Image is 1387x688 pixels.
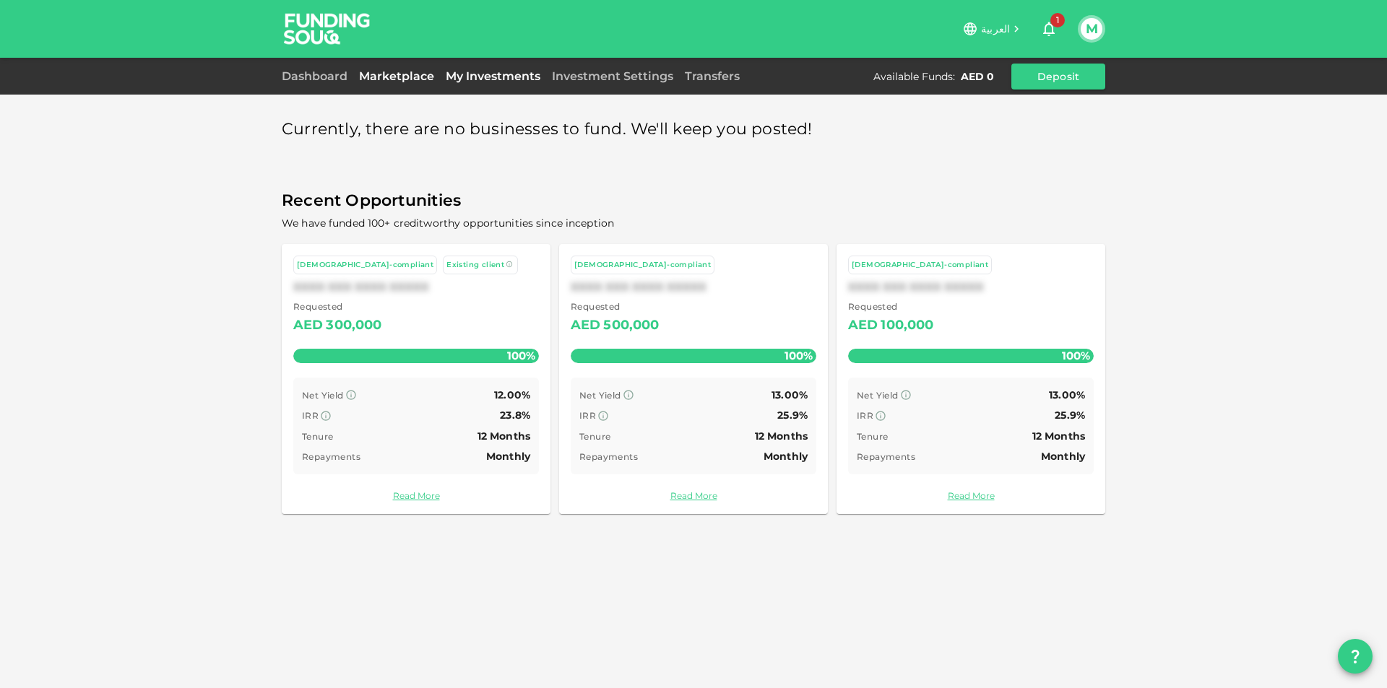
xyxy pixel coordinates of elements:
span: 25.9% [1055,409,1085,422]
span: Monthly [764,450,808,463]
span: Requested [848,300,934,314]
span: Net Yield [302,390,344,401]
div: [DEMOGRAPHIC_DATA]-compliant [574,259,711,271]
a: Read More [571,489,816,502]
div: 300,000 [326,314,381,337]
span: 100% [1058,345,1094,366]
div: 100,000 [881,314,933,337]
button: 1 [1034,14,1063,43]
span: 12 Months [755,430,808,443]
span: 1 [1050,13,1065,27]
span: IRR [302,410,319,421]
span: 23.8% [500,409,530,422]
span: Tenure [302,431,333,442]
span: We have funded 100+ creditworthy opportunities since inception [282,217,614,230]
a: Read More [293,489,539,502]
span: Repayments [579,451,638,462]
div: XXXX XXX XXXX XXXXX [293,280,539,294]
span: 100% [781,345,816,366]
div: AED 0 [961,69,994,84]
div: Available Funds : [873,69,955,84]
a: [DEMOGRAPHIC_DATA]-compliantXXXX XXX XXXX XXXXX Requested AED100,000100% Net Yield 13.00% IRR 25.... [837,244,1105,514]
div: AED [848,314,878,337]
span: 12.00% [494,388,530,401]
span: 12 Months [1032,430,1085,443]
span: Monthly [486,450,530,463]
button: M [1081,18,1102,40]
span: Requested [293,300,382,314]
span: 100% [504,345,539,366]
span: 13.00% [772,388,808,401]
a: Read More [848,489,1094,502]
button: question [1338,639,1373,674]
span: 12 Months [478,430,530,443]
a: My Investments [440,69,546,83]
span: 25.9% [777,409,808,422]
a: [DEMOGRAPHIC_DATA]-compliantXXXX XXX XXXX XXXXX Requested AED500,000100% Net Yield 13.00% IRR 25.... [559,244,828,514]
span: IRR [857,410,873,421]
a: Transfers [679,69,746,83]
div: 500,000 [603,314,659,337]
span: Tenure [857,431,888,442]
a: Dashboard [282,69,353,83]
a: [DEMOGRAPHIC_DATA]-compliant Existing clientXXXX XXX XXXX XXXXX Requested AED300,000100% Net Yiel... [282,244,550,514]
span: Net Yield [579,390,621,401]
span: Monthly [1041,450,1085,463]
a: Marketplace [353,69,440,83]
button: Deposit [1011,64,1105,90]
span: Currently, there are no businesses to fund. We'll keep you posted! [282,116,813,144]
span: Net Yield [857,390,899,401]
span: Tenure [579,431,610,442]
span: Recent Opportunities [282,187,1105,215]
div: [DEMOGRAPHIC_DATA]-compliant [297,259,433,271]
div: AED [293,314,323,337]
a: Investment Settings [546,69,679,83]
div: XXXX XXX XXXX XXXXX [848,280,1094,294]
span: IRR [579,410,596,421]
div: XXXX XXX XXXX XXXXX [571,280,816,294]
span: Repayments [302,451,360,462]
span: العربية [981,22,1010,35]
span: Existing client [446,260,504,269]
span: 13.00% [1049,388,1085,401]
div: [DEMOGRAPHIC_DATA]-compliant [852,259,988,271]
div: AED [571,314,600,337]
span: Requested [571,300,660,314]
span: Repayments [857,451,915,462]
